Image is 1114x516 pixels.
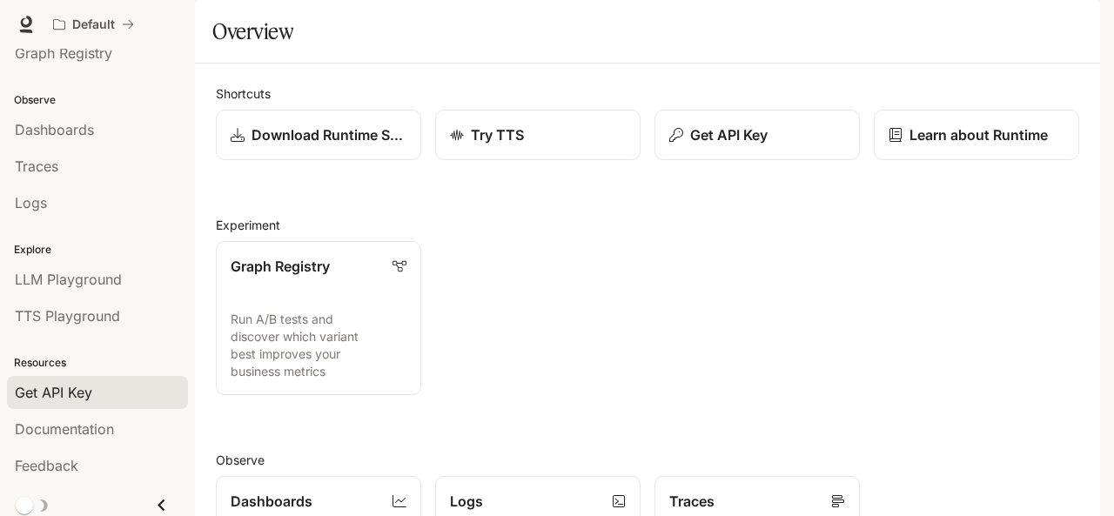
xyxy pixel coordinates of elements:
p: Get API Key [690,124,768,145]
p: Download Runtime SDK [252,124,406,145]
a: Download Runtime SDK [216,110,421,160]
p: Logs [450,491,483,512]
p: Traces [669,491,715,512]
p: Try TTS [471,124,524,145]
h2: Shortcuts [216,84,1079,103]
a: Try TTS [435,110,641,160]
button: All workspaces [45,7,142,42]
p: Default [72,17,115,32]
p: Graph Registry [231,256,330,277]
button: Get API Key [654,110,860,160]
p: Dashboards [231,491,312,512]
h2: Experiment [216,216,1079,234]
a: Learn about Runtime [874,110,1079,160]
h1: Overview [212,14,293,49]
p: Learn about Runtime [909,124,1048,145]
p: Run A/B tests and discover which variant best improves your business metrics [231,311,406,380]
a: Graph RegistryRun A/B tests and discover which variant best improves your business metrics [216,241,421,395]
h2: Observe [216,451,1079,469]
